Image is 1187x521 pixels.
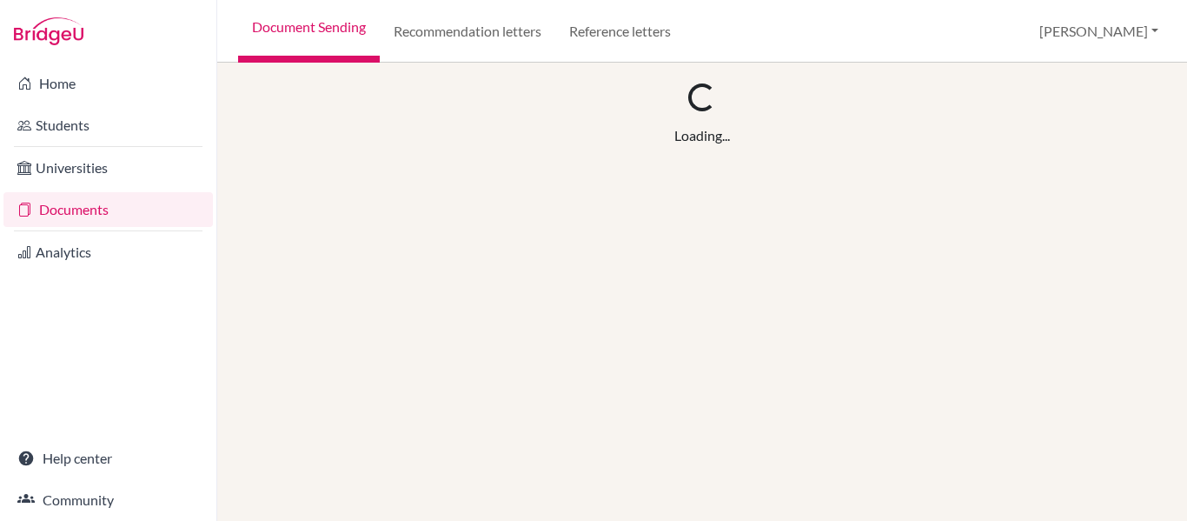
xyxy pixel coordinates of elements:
a: Analytics [3,235,213,270]
button: [PERSON_NAME] [1031,15,1166,48]
a: Universities [3,150,213,185]
a: Students [3,108,213,143]
div: Loading... [674,125,730,146]
a: Documents [3,192,213,227]
a: Home [3,66,213,101]
img: Bridge-U [14,17,83,45]
a: Help center [3,441,213,476]
a: Community [3,483,213,518]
